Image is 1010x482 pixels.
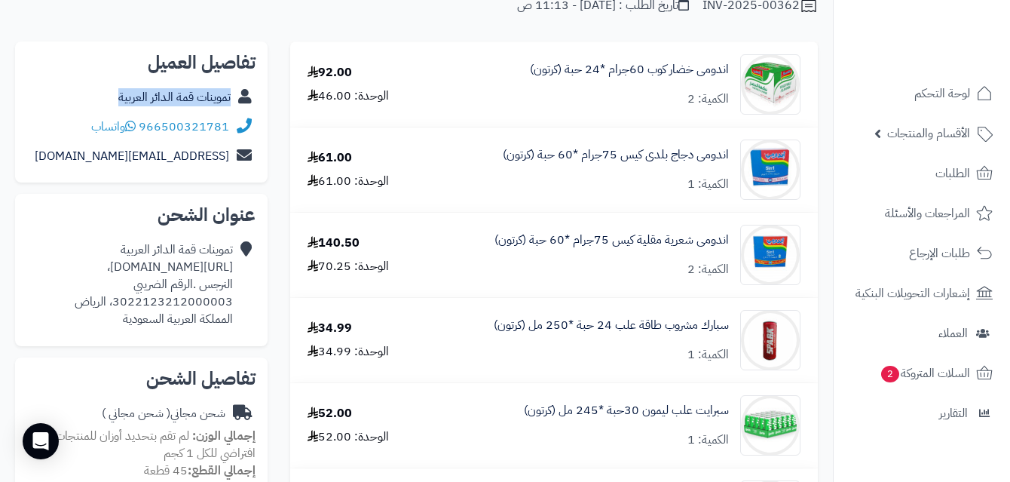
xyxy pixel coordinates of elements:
[27,241,233,327] div: تموينات قمة الدائر العربية [URL][DOMAIN_NAME]، النرجس .الرقم الضريبي 3022123212000003، الرياض الم...
[741,225,800,285] img: 1747282501-49GxOi1ivnSFmiOaJUuMSRkWbJcibU5M-90x90.jpg
[843,155,1001,192] a: الطلبات
[524,402,729,419] a: سبرايت علب ليمون 30حبة *245 مل (كرتون)
[308,343,389,361] div: الوحدة: 34.99
[144,462,256,480] small: 45 قطعة
[741,395,800,456] img: 1747539523-715qJy%20WlIL._AC_SL1500-90x90.jpg
[35,147,229,165] a: [EMAIL_ADDRESS][DOMAIN_NAME]
[308,87,389,105] div: الوحدة: 46.00
[843,235,1001,272] a: طلبات الإرجاع
[23,423,59,459] div: Open Intercom Messenger
[308,235,360,252] div: 140.50
[939,403,968,424] span: التقارير
[308,173,389,190] div: الوحدة: 61.00
[907,11,996,43] img: logo-2.png
[687,261,729,278] div: الكمية: 2
[885,203,970,224] span: المراجعات والأسئلة
[843,395,1001,431] a: التقارير
[308,149,352,167] div: 61.00
[308,405,352,422] div: 52.00
[855,283,970,304] span: إشعارات التحويلات البنكية
[909,243,970,264] span: طلبات الإرجاع
[843,315,1001,352] a: العملاء
[530,61,729,78] a: اندومى خضار كوب 60جرام *24 حبة (كرتون)
[102,404,170,422] span: ( شحن مجاني )
[741,54,800,115] img: 1747281281-61rDPewxzyL._AC_SL1000-90x90.jpg
[308,258,389,275] div: الوحدة: 70.25
[503,146,729,164] a: اندومى دجاج بلدى كيس 75جرام *60 حبة (كرتون)
[687,176,729,193] div: الكمية: 1
[139,118,229,136] a: 966500321781
[102,405,225,422] div: شحن مجاني
[308,320,352,337] div: 34.99
[91,118,136,136] a: واتساب
[308,64,352,81] div: 92.00
[494,317,729,334] a: سبارك مشروب طاقة علب 24 حبة *250 مل (كرتون)
[308,428,389,446] div: الوحدة: 52.00
[843,355,1001,391] a: السلات المتروكة2
[741,140,800,200] img: 1747282053-5ABykeYswuxMuW5FNwWNxRuGnPYpgwDk-90x90.jpg
[843,275,1001,312] a: إشعارات التحويلات البنكية
[843,195,1001,232] a: المراجعات والأسئلة
[494,232,729,249] a: اندومى شعرية مقلية كيس 75جرام *60 حبة (كرتون)
[27,54,256,72] h2: تفاصيل العميل
[880,365,900,382] span: 2
[741,310,800,370] img: 1747517517-f85b5201-d493-429b-b138-9978c401-90x90.jpg
[843,75,1001,112] a: لوحة التحكم
[192,427,256,445] strong: إجمالي الوزن:
[687,431,729,449] div: الكمية: 1
[887,123,970,144] span: الأقسام والمنتجات
[914,83,970,104] span: لوحة التحكم
[935,163,970,184] span: الطلبات
[880,363,970,384] span: السلات المتروكة
[687,91,729,108] div: الكمية: 2
[687,346,729,364] div: الكمية: 1
[27,370,256,388] h2: تفاصيل الشحن
[27,206,256,224] h2: عنوان الشحن
[188,462,256,480] strong: إجمالي القطع:
[118,88,231,106] a: تموينات قمة الدائر العربية
[29,427,256,462] span: لم تقم بتحديد أوزان للمنتجات ، وزن افتراضي للكل 1 كجم
[938,323,968,344] span: العملاء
